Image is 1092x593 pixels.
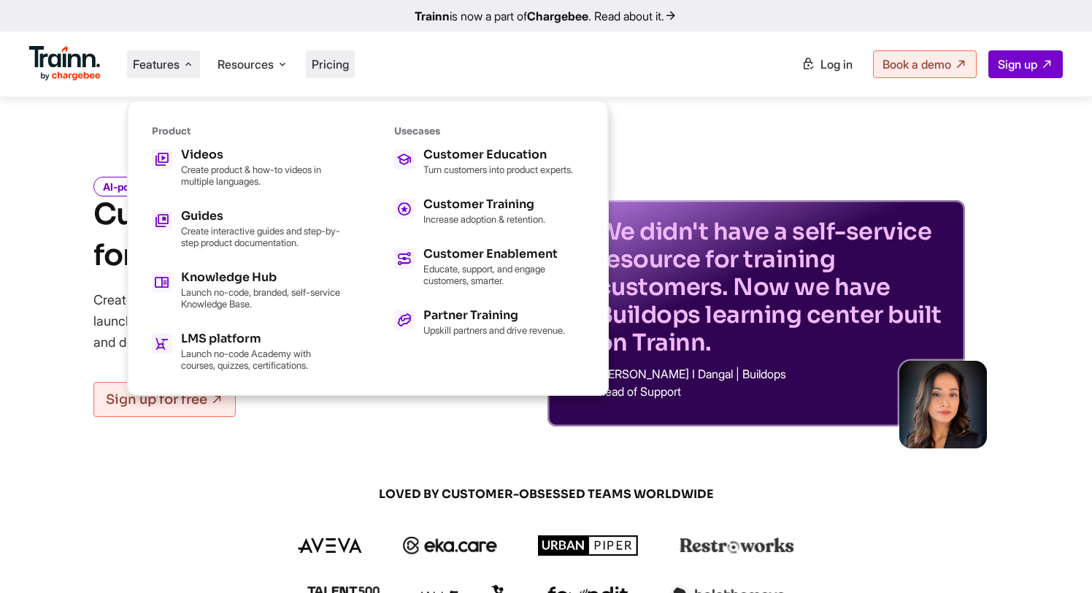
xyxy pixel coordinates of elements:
a: Partner Training Upskill partners and drive revenue. [394,310,584,336]
a: Log in [793,51,861,77]
p: Educate, support, and engage customers, smarter. [423,263,584,286]
b: Chargebee [527,9,588,23]
h5: Customer Training [423,199,545,210]
a: Videos Create product & how-to videos in multiple languages. [152,149,342,187]
h5: Knowledge Hub [181,272,342,283]
p: Turn customers into product experts. [423,164,573,175]
span: Sign up [998,57,1037,72]
p: Create product & how-to videos in multiple languages. [181,164,342,187]
a: Pricing [312,57,349,72]
h5: LMS platform [181,333,342,345]
p: Increase adoption & retention. [423,213,545,225]
h5: Videos [181,149,342,161]
img: urbanpiper logo [538,535,639,556]
a: Book a demo [873,50,977,78]
p: Launch no-code, branded, self-service Knowledge Base. [181,286,342,310]
a: LMS platform Launch no-code Academy with courses, quizzes, certifications. [152,333,342,371]
span: Resources [218,56,274,72]
img: restroworks logo [680,537,794,554]
p: [PERSON_NAME] I Dangal | Buildops [597,368,947,380]
h1: Customer Training Platform for Modern Teams [93,194,490,276]
p: Upskill partners and drive revenue. [423,324,565,336]
a: Customer Enablement Educate, support, and engage customers, smarter. [394,248,584,286]
a: Guides Create interactive guides and step-by-step product documentation. [152,210,342,248]
img: sabina-buildops.d2e8138.png [899,361,987,448]
h5: Guides [181,210,342,222]
a: Knowledge Hub Launch no-code, branded, self-service Knowledge Base. [152,272,342,310]
span: Book a demo [883,57,951,72]
h6: Product [152,125,342,137]
p: Create interactive guides and step-by-step product documentation. [181,225,342,248]
a: Customer Training Increase adoption & retention. [394,199,584,225]
span: Log in [820,57,853,72]
a: Sign up for free [93,382,236,417]
h5: Customer Enablement [423,248,584,260]
h5: Partner Training [423,310,565,321]
p: We didn't have a self-service resource for training customers. Now we have Buildops learning cent... [597,218,947,356]
h5: Customer Education [423,149,573,161]
img: Trainn Logo [29,46,101,81]
p: Create product videos and step-by-step documentation, and launch your Knowledge Base or Academy —... [93,289,480,353]
b: Trainn [415,9,450,23]
iframe: Chat Widget [1019,523,1092,593]
h6: Usecases [394,125,584,137]
span: Features [133,56,180,72]
i: AI-powered and No-Code [93,177,233,196]
span: LOVED BY CUSTOMER-OBSESSED TEAMS WORLDWIDE [196,486,896,502]
p: Head of Support [597,386,947,397]
img: ekacare logo [403,537,498,554]
img: aveva logo [298,538,362,553]
p: Launch no-code Academy with courses, quizzes, certifications. [181,348,342,371]
a: Customer Education Turn customers into product experts. [394,149,584,175]
a: Sign up [988,50,1063,78]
